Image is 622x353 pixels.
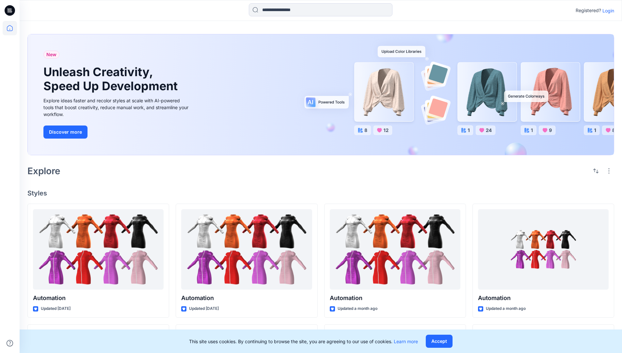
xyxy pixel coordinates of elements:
h4: Styles [27,189,614,197]
p: Automation [33,294,164,303]
a: Automation [33,209,164,290]
p: Registered? [576,7,601,14]
p: Updated a month ago [486,305,526,312]
button: Discover more [43,126,88,139]
div: Explore ideas faster and recolor styles at scale with AI-powered tools that boost creativity, red... [43,97,190,118]
p: Updated a month ago [338,305,377,312]
a: Discover more [43,126,190,139]
p: Automation [478,294,609,303]
p: Automation [330,294,460,303]
h2: Explore [27,166,60,176]
a: Automation [181,209,312,290]
p: Updated [DATE] [189,305,219,312]
p: Updated [DATE] [41,305,71,312]
p: Automation [181,294,312,303]
p: Login [602,7,614,14]
button: Accept [426,335,453,348]
a: Automation [330,209,460,290]
span: New [46,51,56,59]
h1: Unleash Creativity, Speed Up Development [43,65,181,93]
a: Automation [478,209,609,290]
a: Learn more [394,339,418,344]
p: This site uses cookies. By continuing to browse the site, you are agreeing to our use of cookies. [189,338,418,345]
